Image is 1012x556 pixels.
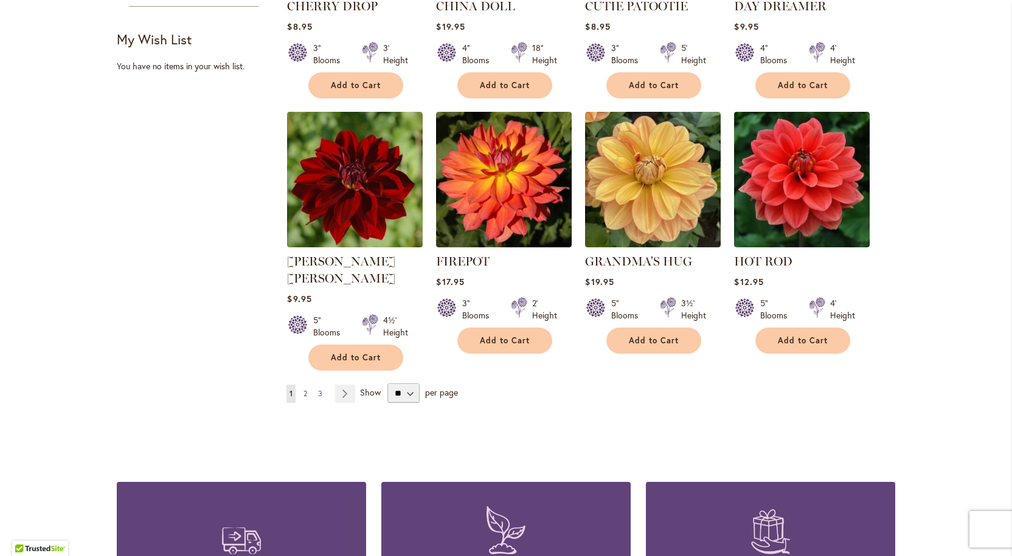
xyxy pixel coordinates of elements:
strong: My Wish List [117,30,192,48]
div: 4" Blooms [462,42,496,66]
span: Add to Cart [331,80,381,91]
span: $19.95 [585,276,614,287]
span: Add to Cart [629,80,679,91]
img: FIREPOT [436,112,572,247]
button: Add to Cart [457,72,552,98]
button: Add to Cart [606,72,701,98]
button: Add to Cart [755,328,850,354]
button: Add to Cart [457,328,552,354]
span: Add to Cart [778,80,828,91]
div: 4' Height [830,297,855,321]
span: 2 [303,389,307,398]
div: 5" Blooms [313,314,347,338]
a: GRANDMA'S HUG [585,238,721,250]
span: $8.95 [585,21,610,32]
div: You have no items in your wish list. [117,60,279,72]
img: HOT ROD [734,112,870,247]
a: HOT ROD [734,238,870,250]
a: DEBORA RENAE [287,238,423,250]
div: 2' Height [532,297,557,321]
div: 3" Blooms [611,42,645,66]
span: $9.95 [734,21,758,32]
button: Add to Cart [308,345,403,371]
div: 5" Blooms [611,297,645,321]
span: Add to Cart [778,335,828,346]
div: 5" Blooms [760,297,794,321]
span: $19.95 [436,21,465,32]
span: 3 [318,389,322,398]
a: [PERSON_NAME] [PERSON_NAME] [287,254,395,286]
button: Add to Cart [308,72,403,98]
span: $17.95 [436,276,464,287]
span: $12.95 [734,276,763,287]
span: Add to Cart [480,80,530,91]
span: $9.95 [287,293,311,304]
div: 4" Blooms [760,42,794,66]
a: GRANDMA'S HUG [585,254,692,269]
span: Show [360,386,381,398]
span: 1 [289,389,293,398]
img: DEBORA RENAE [287,112,423,247]
span: Add to Cart [331,352,381,363]
div: 5' Height [681,42,706,66]
div: 18" Height [532,42,557,66]
span: $8.95 [287,21,312,32]
div: 3' Height [383,42,408,66]
a: 3 [315,385,325,403]
a: FIREPOT [436,238,572,250]
button: Add to Cart [606,328,701,354]
div: 4' Height [830,42,855,66]
a: 2 [300,385,310,403]
span: Add to Cart [629,335,679,346]
span: Add to Cart [480,335,530,346]
a: FIREPOT [436,254,490,269]
img: GRANDMA'S HUG [585,112,721,247]
span: per page [425,386,458,398]
a: HOT ROD [734,254,792,269]
div: 3" Blooms [313,42,347,66]
iframe: Launch Accessibility Center [9,513,43,547]
div: 3½' Height [681,297,706,321]
div: 3" Blooms [462,297,496,321]
button: Add to Cart [755,72,850,98]
div: 4½' Height [383,314,408,338]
